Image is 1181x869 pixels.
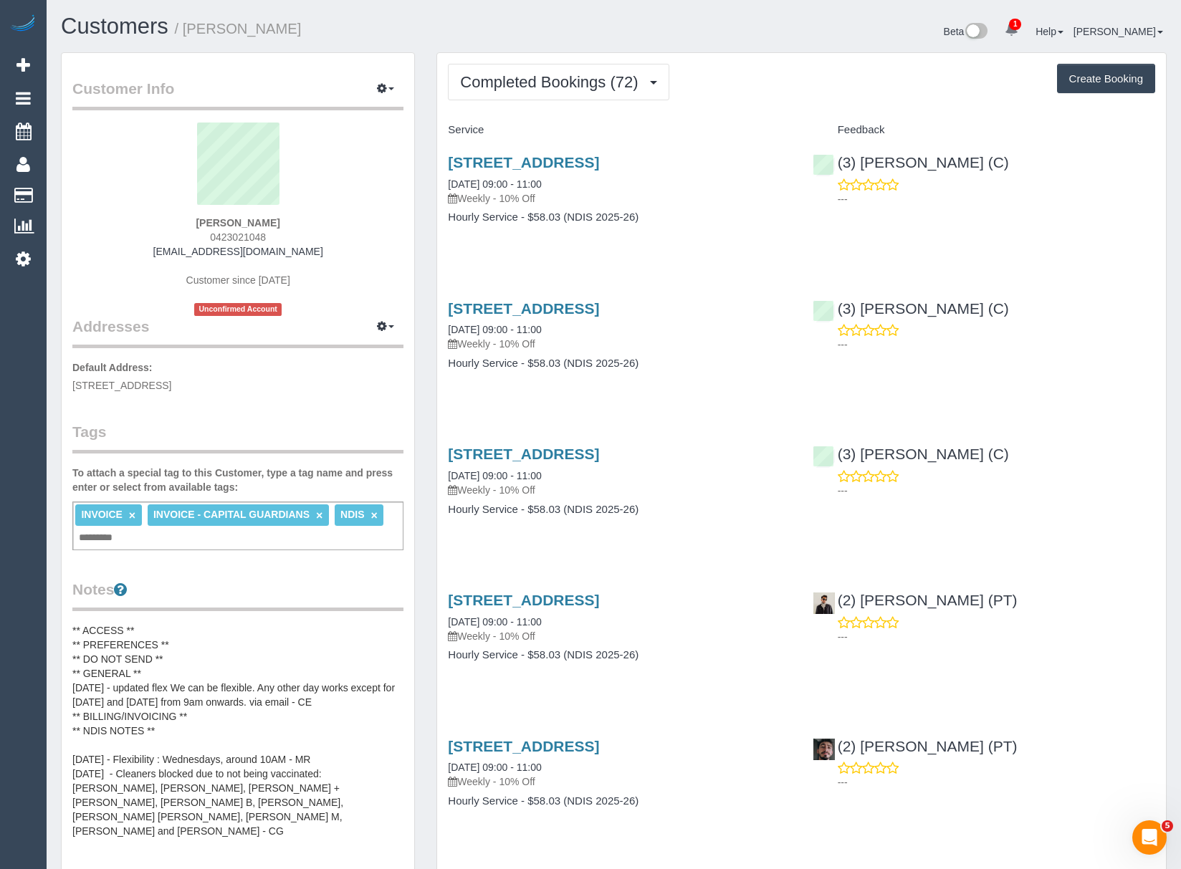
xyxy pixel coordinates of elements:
[72,78,403,110] legend: Customer Info
[813,738,1018,754] a: (2) [PERSON_NAME] (PT)
[81,509,123,520] span: INVOICE
[186,274,290,286] span: Customer since [DATE]
[813,446,1009,462] a: (3) [PERSON_NAME] (C)
[448,738,599,754] a: [STREET_ADDRESS]
[448,592,599,608] a: [STREET_ADDRESS]
[153,246,323,257] a: [EMAIL_ADDRESS][DOMAIN_NAME]
[448,178,541,190] a: [DATE] 09:00 - 11:00
[340,509,364,520] span: NDIS
[448,357,790,370] h4: Hourly Service - $58.03 (NDIS 2025-26)
[448,191,790,206] p: Weekly - 10% Off
[448,795,790,807] h4: Hourly Service - $58.03 (NDIS 2025-26)
[72,360,153,375] label: Default Address:
[448,64,669,100] button: Completed Bookings (72)
[448,337,790,351] p: Weekly - 10% Off
[998,14,1025,46] a: 1
[448,124,790,136] h4: Service
[316,509,322,522] a: ×
[370,509,377,522] a: ×
[838,192,1155,206] p: ---
[72,421,403,453] legend: Tags
[448,629,790,643] p: Weekly - 10% Off
[838,484,1155,498] p: ---
[813,739,835,760] img: (2) Reggy Cogulet (PT)
[1057,64,1155,94] button: Create Booking
[448,616,541,628] a: [DATE] 09:00 - 11:00
[813,154,1009,171] a: (3) [PERSON_NAME] (C)
[72,466,403,494] label: To attach a special tag to this Customer, type a tag name and press enter or select from availabl...
[61,14,168,39] a: Customers
[813,124,1155,136] h4: Feedback
[448,300,599,317] a: [STREET_ADDRESS]
[838,337,1155,352] p: ---
[9,14,37,34] img: Automaid Logo
[1162,820,1173,832] span: 5
[72,380,171,391] span: [STREET_ADDRESS]
[153,509,310,520] span: INVOICE - CAPITAL GUARDIANS
[1074,26,1163,37] a: [PERSON_NAME]
[1036,26,1063,37] a: Help
[448,649,790,661] h4: Hourly Service - $58.03 (NDIS 2025-26)
[813,300,1009,317] a: (3) [PERSON_NAME] (C)
[813,592,1018,608] a: (2) [PERSON_NAME] (PT)
[448,774,790,789] p: Weekly - 10% Off
[194,303,282,315] span: Unconfirmed Account
[448,470,541,481] a: [DATE] 09:00 - 11:00
[129,509,135,522] a: ×
[175,21,302,37] small: / [PERSON_NAME]
[448,446,599,462] a: [STREET_ADDRESS]
[944,26,988,37] a: Beta
[964,23,988,42] img: New interface
[196,217,279,229] strong: [PERSON_NAME]
[448,324,541,335] a: [DATE] 09:00 - 11:00
[448,504,790,516] h4: Hourly Service - $58.03 (NDIS 2025-26)
[1009,19,1021,30] span: 1
[838,630,1155,644] p: ---
[210,231,266,243] span: 0423021048
[72,579,403,611] legend: Notes
[448,483,790,497] p: Weekly - 10% Off
[460,73,645,91] span: Completed Bookings (72)
[1132,820,1167,855] iframe: Intercom live chat
[838,775,1155,789] p: ---
[448,211,790,224] h4: Hourly Service - $58.03 (NDIS 2025-26)
[448,154,599,171] a: [STREET_ADDRESS]
[813,592,835,614] img: (2) Azwad Raza (PT)
[448,762,541,773] a: [DATE] 09:00 - 11:00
